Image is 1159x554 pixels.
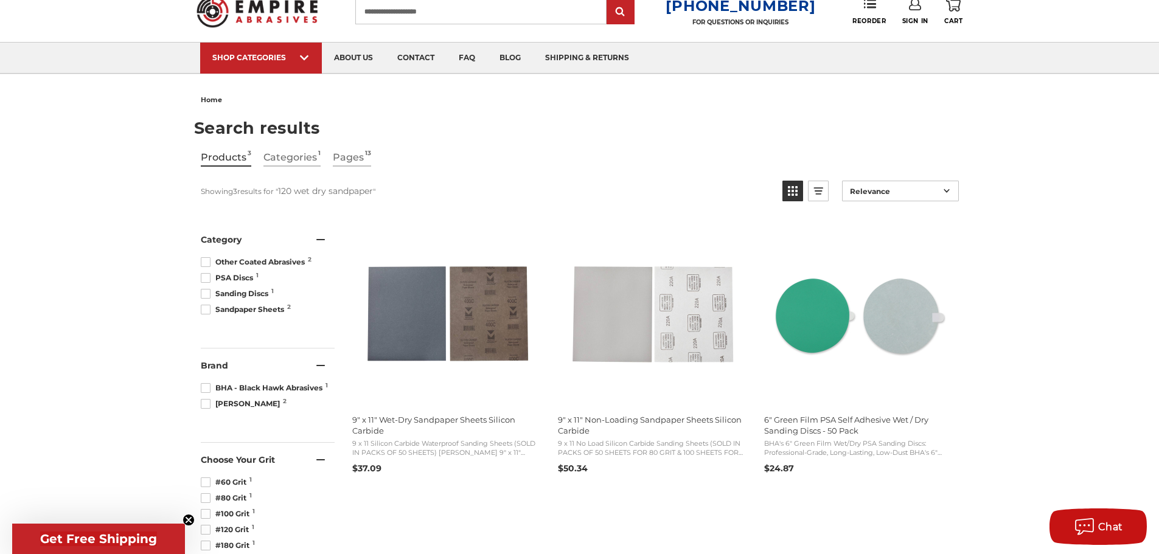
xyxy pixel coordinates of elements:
[252,540,255,546] span: 1
[352,439,542,458] span: 9 x 11 Silicon Carbide Waterproof Sanding Sheets (SOLD IN PACKS OF 50 SHEETS) [PERSON_NAME] 9" x ...
[352,414,542,436] span: 9" x 11" Wet-Dry Sandpaper Sheets Silicon Carbide
[201,398,284,409] span: [PERSON_NAME]
[558,463,588,474] span: $50.34
[764,439,954,458] span: BHA's 6" Green Film Wet/Dry PSA Sanding Discs: Professional-Grade, Long-Lasting, Low-Dust BHA's 6...
[356,223,538,405] img: 9" x 11" Wet-Dry Sandpaper Sheets Silicon Carbide
[263,149,321,167] a: View Categories Tab
[201,540,253,551] span: #180 Grit
[201,360,228,371] span: Brand
[558,439,748,458] span: 9 x 11 No Load Silicon Carbide Sanding Sheets (SOLD IN PACKS OF 50 SHEETS FOR 80 GRIT & 100 SHEET...
[333,149,371,167] a: View Pages Tab
[762,223,956,478] a: 6
[201,304,288,315] span: Sandpaper Sheets
[352,463,381,474] span: $37.09
[944,17,962,25] span: Cart
[842,181,959,201] a: Sort options
[201,454,275,465] span: Choose Your Grit
[201,257,308,268] span: Other Coated Abrasives
[233,187,237,196] b: 3
[201,149,251,167] a: View Products Tab
[782,181,803,201] a: View grid mode
[12,524,185,554] div: Get Free ShippingClose teaser
[902,17,928,25] span: Sign In
[325,383,328,389] span: 1
[201,493,250,504] span: #80 Grit
[1098,521,1123,533] span: Chat
[256,272,259,279] span: 1
[201,508,253,519] span: #100 Grit
[271,288,274,294] span: 1
[322,43,385,74] a: about us
[252,508,255,514] span: 1
[201,181,773,201] div: Showing results for " "
[385,43,447,74] a: contact
[562,223,744,405] img: 9 inch x 11 inch Silicon Carbide Sandpaper Sheet
[764,414,954,436] span: 6" Green Film PSA Self Adhesive Wet / Dry Sanding Discs - 50 Pack
[808,181,829,201] a: View list mode
[764,463,794,474] span: $24.87
[194,120,965,136] h1: Search results
[447,43,487,74] a: faq
[40,531,157,546] span: Get Free Shipping
[533,43,641,74] a: shipping & returns
[350,223,544,478] a: 9
[556,223,750,478] a: 9
[183,514,195,526] button: Close teaser
[850,187,939,196] span: Relevance
[249,493,252,499] span: 1
[666,18,815,26] p: FOR QUESTIONS OR INQUIRIES
[201,234,242,245] span: Category
[201,524,252,535] span: #120 Grit
[201,272,257,283] span: PSA Discs
[212,53,310,62] div: SHOP CATEGORIES
[201,288,272,299] span: Sanding Discs
[201,95,222,104] span: home
[201,477,250,488] span: #60 Grit
[248,149,251,165] span: 3
[283,398,287,404] span: 2
[558,414,748,436] span: 9" x 11" Non-Loading Sandpaper Sheets Silicon Carbide
[318,149,321,165] span: 1
[1049,508,1147,545] button: Chat
[365,149,371,165] span: 13
[252,524,254,530] span: 1
[852,17,886,25] span: Reorder
[249,477,252,483] span: 1
[201,383,326,393] span: BHA - Black Hawk Abrasives
[287,304,291,310] span: 2
[308,257,312,263] span: 2
[487,43,533,74] a: blog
